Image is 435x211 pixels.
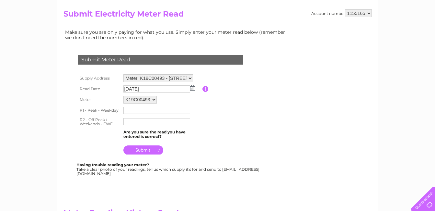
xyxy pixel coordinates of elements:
div: Submit Meter Read [78,55,243,65]
img: logo.png [15,17,48,37]
img: ... [190,85,195,91]
b: Having trouble reading your meter? [76,162,149,167]
div: Clear Business is a trading name of Verastar Limited (registered in [GEOGRAPHIC_DATA] No. 3667643... [65,4,371,31]
a: Telecoms [355,28,375,32]
a: Contact [392,28,408,32]
th: Supply Address [76,73,122,84]
th: Meter [76,94,122,105]
a: Blog [379,28,388,32]
a: 0333 014 3131 [313,3,358,11]
th: Read Date [76,84,122,94]
th: R2 - Off Peak / Weekends - EWE [76,116,122,129]
a: Energy [337,28,351,32]
td: Make sure you are only paying for what you use. Simply enter your meter read below (remember we d... [63,28,290,42]
div: Take a clear photo of your readings, tell us which supply it's for and send to [EMAIL_ADDRESS][DO... [76,163,260,176]
input: Information [202,86,209,92]
div: Account number [311,9,372,17]
th: R1 - Peak - Weekday [76,105,122,116]
h2: Submit Electricity Meter Read [63,9,372,22]
a: Log out [414,28,429,32]
td: Are you sure the read you have entered is correct? [122,128,202,141]
a: Water [321,28,333,32]
input: Submit [123,145,163,155]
